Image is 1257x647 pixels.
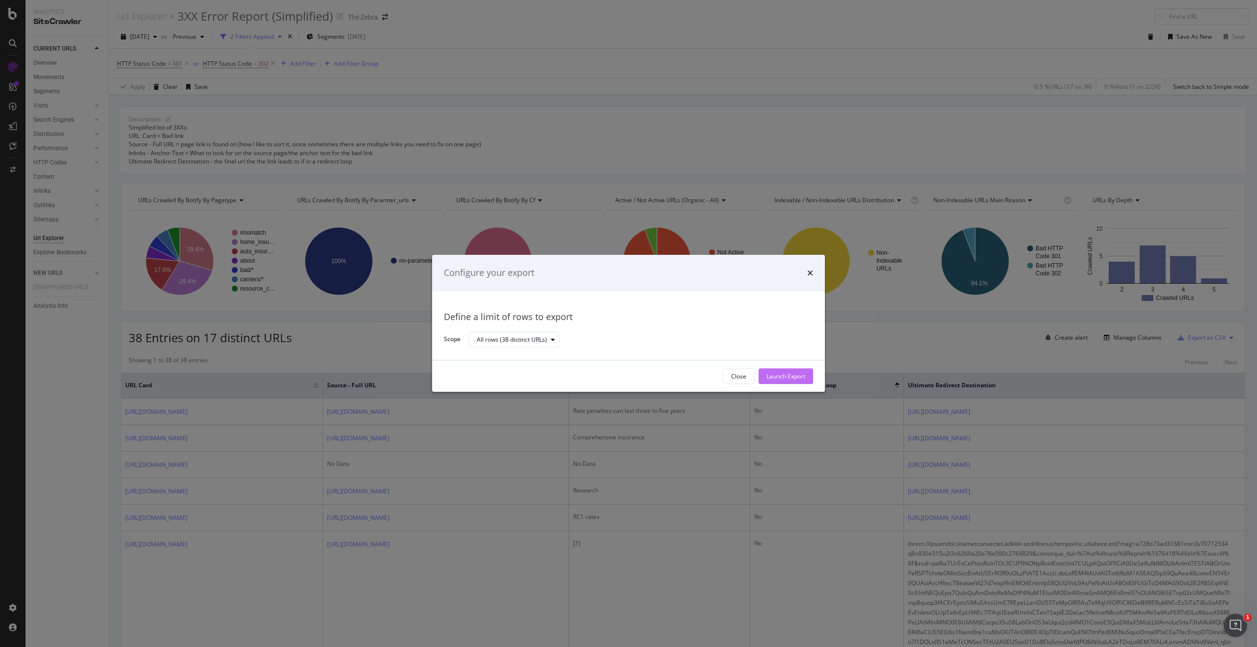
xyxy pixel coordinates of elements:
div: All rows (38 distinct URLs) [477,337,547,343]
button: Launch Export [759,369,813,384]
div: times [807,267,813,279]
div: Define a limit of rows to export [444,311,813,323]
iframe: Intercom live chat [1224,614,1247,637]
span: 1 [1244,614,1252,621]
div: modal [432,255,825,392]
button: Close [723,369,755,384]
div: Launch Export [766,372,805,380]
div: Configure your export [444,267,534,279]
button: All rows (38 distinct URLs) [468,332,559,348]
label: Scope [444,335,461,346]
div: Close [731,372,746,380]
